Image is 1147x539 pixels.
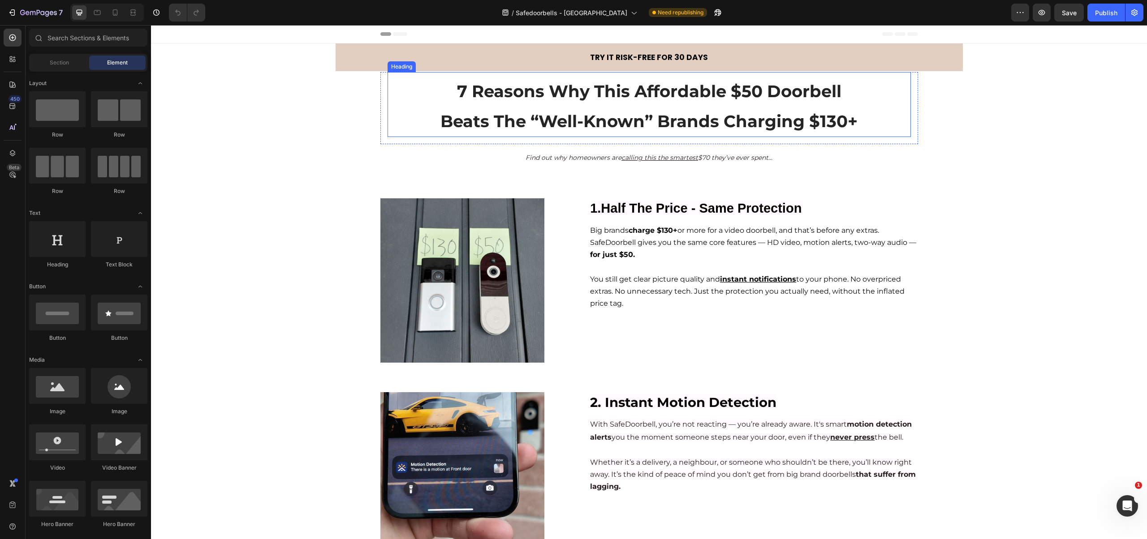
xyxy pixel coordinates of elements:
[1062,9,1077,17] span: Save
[133,353,147,367] span: Toggle open
[1054,4,1084,21] button: Save
[91,261,147,269] div: Text Block
[512,8,514,17] span: /
[91,187,147,195] div: Row
[229,367,394,531] img: gempages_570336046982628576-d2dd2bf0-e85e-4479-866a-c340e360ebc3.jpg
[524,4,623,12] span: Try It Risk-Free for 30 Days!
[439,395,761,416] span: With SafeDoorbell, you’re not reacting — you’re already aware. It's smart you the moment someone ...
[151,25,1147,539] iframe: Design area
[439,250,754,282] span: You still get clear picture quality and to your phone. No overpriced extras. No unnecessary tech....
[439,176,651,190] strong: 1.Half The Price - Same Protection
[133,206,147,220] span: Toggle open
[375,128,621,137] i: Find out why homeowners are $70 they’ve ever spent...
[169,4,205,21] div: Undo/Redo
[299,28,319,48] summary: Menu
[1087,4,1125,21] button: Publish
[569,250,645,258] u: instant notifications
[306,56,690,76] span: 7 Reasons Why This Affordable $50 Doorbell
[658,9,703,17] span: Need republishing
[91,520,147,528] div: Hero Banner
[439,369,625,385] span: 2. Instant Motion Detection
[29,464,86,472] div: Video
[29,261,86,269] div: Heading
[229,173,394,338] img: gempages_570336046982628576-5972aa70-85c6-4082-ad63-b3a7847969e4.jpg
[9,95,22,103] div: 450
[133,279,147,294] span: Toggle open
[439,433,765,466] span: Whether it’s a delivery, a neighbour, or someone who shouldn’t be there, you’ll know right away. ...
[238,38,263,46] div: Heading
[91,131,147,139] div: Row
[527,21,617,55] img: Terica
[29,209,40,217] span: Text
[29,282,46,291] span: Button
[29,187,86,195] div: Row
[289,86,707,106] span: Beats The “Well-Known” Brands Charging $130+
[679,408,724,416] u: never press
[439,395,761,416] strong: motion detection alerts
[478,201,526,210] strong: charge $130+
[29,407,86,415] div: Image
[29,356,45,364] span: Media
[50,59,69,67] span: Section
[29,131,86,139] div: Row
[29,79,47,87] span: Layout
[91,407,147,415] div: Image
[29,29,147,47] input: Search Sections & Elements
[91,464,147,472] div: Video Banner
[470,128,547,137] u: calling this the smartest
[29,520,86,528] div: Hero Banner
[439,201,765,234] span: Big brands or more for a video doorbell, and that’s before any extras. SafeDoorbell gives you the...
[91,334,147,342] div: Button
[1135,482,1142,489] span: 1
[107,59,128,67] span: Element
[1117,495,1138,517] iframe: Intercom live chat
[59,7,63,18] p: 7
[439,225,484,234] strong: for just $50.
[4,4,67,21] button: 7
[7,164,22,171] div: Beta
[439,27,557,38] strong: TRY IT RISK-FREE FOR 30 DAYS
[29,334,86,342] div: Button
[516,8,627,17] span: Safedoorbells - [GEOGRAPHIC_DATA]
[133,76,147,90] span: Toggle open
[1095,8,1117,17] div: Publish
